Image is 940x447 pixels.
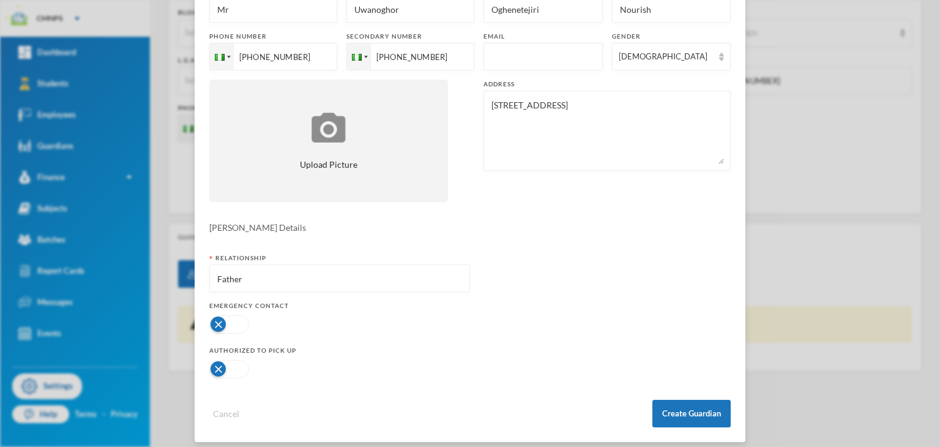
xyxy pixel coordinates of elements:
[490,97,724,164] textarea: [STREET_ADDRESS]
[308,111,349,145] img: upload
[652,400,731,427] button: Create Guardian
[216,265,463,293] input: eg: Mother, Father, Uncle, Aunt
[209,32,337,41] div: Phone number
[300,158,357,171] span: Upload Picture
[612,32,731,41] div: Gender
[483,80,731,89] div: Address
[209,346,470,355] div: Authorized to pick up
[347,43,370,70] div: Nigeria: + 234
[346,32,474,41] div: Secondary number
[483,32,603,41] div: Email
[209,407,243,421] button: Cancel
[209,221,731,234] div: [PERSON_NAME] Details
[209,254,470,263] div: Relationship
[209,301,470,310] div: Emergency Contact
[210,43,233,70] div: Nigeria: + 234
[619,51,714,63] div: [DEMOGRAPHIC_DATA]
